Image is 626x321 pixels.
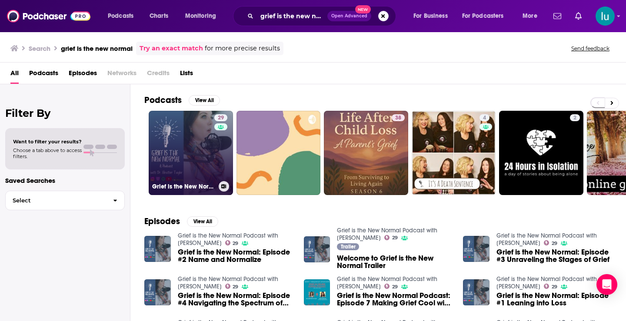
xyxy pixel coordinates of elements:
button: open menu [456,9,516,23]
a: Show notifications dropdown [550,9,565,23]
a: 29 [544,284,557,289]
a: Grief is the New Normal: Episode #2 Name and Normalize [178,248,293,263]
a: 29 [214,114,227,121]
a: 38 [324,111,408,195]
span: Grief is the New Normal Podcast: Episode 7 Making Grief Cool with [PERSON_NAME] [337,292,453,307]
h2: Podcasts [144,95,182,106]
span: 29 [218,114,224,122]
a: Grief is the New Normal Podcast with Dr. Heather Taylor [496,275,597,290]
a: Show notifications dropdown [572,9,585,23]
div: Open Intercom Messenger [596,274,617,295]
a: Charts [144,9,173,23]
img: Podchaser - Follow, Share and Rate Podcasts [7,8,90,24]
span: 38 [395,114,401,122]
img: Welcome to Grief is the New Normal Trailer [304,236,330,263]
button: Open AdvancedNew [327,11,371,21]
a: Grief is the New Normal: Episode #1 Leaning into Loss [496,292,612,307]
h3: Search [29,44,50,53]
a: 29Grief is the New Normal Podcast with [PERSON_NAME] [149,111,233,195]
a: 29 [225,284,239,289]
h2: Episodes [144,216,180,227]
a: 29 [544,240,557,245]
img: Grief is the New Normal: Episode #2 Name and Normalize [144,236,171,262]
img: Grief is the New Normal Podcast: Episode 7 Making Grief Cool with Kera Sanchez [304,279,330,306]
a: 29 [384,284,398,289]
h3: grief is the new normal [61,44,133,53]
a: Grief is the New Normal Podcast with Dr. Heather Taylor [337,227,437,242]
a: 29 [384,235,398,240]
span: Open Advanced [331,14,367,18]
div: Search podcasts, credits, & more... [241,6,404,26]
a: Grief is the New Normal: Episode #3 Unraveling the Stages of Grief [496,248,612,263]
input: Search podcasts, credits, & more... [257,9,327,23]
a: Episodes [69,66,97,84]
span: For Podcasters [462,10,504,22]
p: Saved Searches [5,176,125,185]
span: 29 [392,236,398,240]
a: Grief is the New Normal Podcast with Dr. Heather Taylor [178,275,278,290]
button: View All [187,216,218,227]
button: open menu [407,9,459,23]
span: Monitoring [185,10,216,22]
span: Credits [147,66,170,84]
a: Lists [180,66,193,84]
span: 29 [233,285,238,289]
button: View All [189,95,220,106]
img: Grief is the New Normal: Episode #1 Leaning into Loss [463,279,489,306]
button: open menu [179,9,227,23]
span: Trailer [341,244,356,249]
span: New [355,5,371,13]
span: for more precise results [205,43,280,53]
a: Podcasts [29,66,58,84]
a: Grief is the New Normal Podcast with Dr. Heather Taylor [337,275,437,290]
span: Networks [107,66,137,84]
button: open menu [516,9,548,23]
a: Grief is the New Normal: Episode #4 Navigating the Spectrum of Grief [178,292,293,307]
a: Grief is the New Normal Podcast with Dr. Heather Taylor [496,232,597,247]
a: 38 [392,114,405,121]
span: 29 [552,242,557,245]
span: For Business [413,10,448,22]
span: 2 [573,114,576,122]
span: More [523,10,537,22]
button: Show profile menu [596,7,615,26]
span: 29 [233,242,238,245]
span: Podcasts [108,10,133,22]
img: Grief is the New Normal: Episode #3 Unraveling the Stages of Grief [463,236,489,262]
a: 29 [225,240,239,245]
span: Charts [150,10,168,22]
span: All [10,66,19,84]
img: User Profile [596,7,615,26]
a: 2 [499,111,583,195]
span: Want to filter your results? [13,139,82,145]
a: PodcastsView All [144,95,220,106]
a: Grief is the New Normal Podcast: Episode 7 Making Grief Cool with Kera Sanchez [337,292,453,307]
span: Select [6,198,106,203]
span: 29 [392,285,398,289]
a: Grief is the New Normal Podcast with Dr. Heather Taylor [178,232,278,247]
h3: Grief is the New Normal Podcast with [PERSON_NAME] [152,183,215,190]
span: Choose a tab above to access filters. [13,147,82,159]
a: Welcome to Grief is the New Normal Trailer [337,255,453,269]
img: Grief is the New Normal: Episode #4 Navigating the Spectrum of Grief [144,279,171,306]
span: 29 [552,285,557,289]
h2: Filter By [5,107,125,119]
button: Select [5,191,125,210]
button: Send feedback [569,45,612,52]
a: Try an exact match [140,43,203,53]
